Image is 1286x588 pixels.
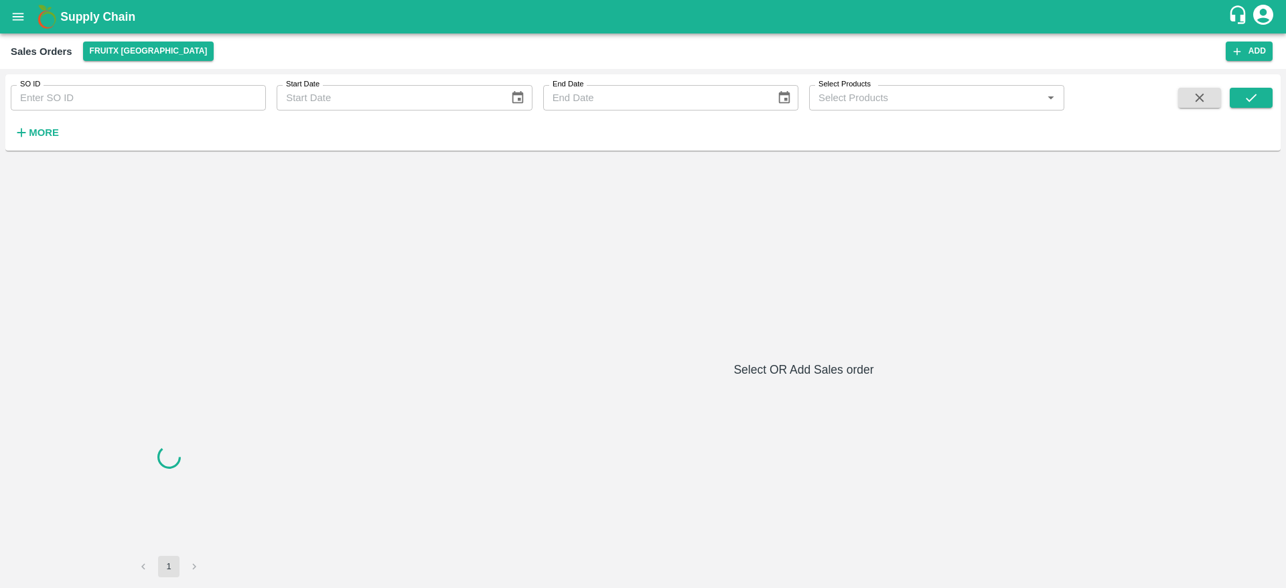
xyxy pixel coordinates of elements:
[1251,3,1275,31] div: account of current user
[83,42,214,61] button: Select DC
[11,121,62,144] button: More
[332,360,1275,379] h6: Select OR Add Sales order
[553,79,583,90] label: End Date
[1042,89,1060,106] button: Open
[3,1,33,32] button: open drawer
[818,79,871,90] label: Select Products
[11,43,72,60] div: Sales Orders
[29,127,59,138] strong: More
[33,3,60,30] img: logo
[813,89,1038,106] input: Select Products
[543,85,766,111] input: End Date
[772,85,797,111] button: Choose date
[1228,5,1251,29] div: customer-support
[11,85,266,111] input: Enter SO ID
[20,79,40,90] label: SO ID
[60,10,135,23] b: Supply Chain
[505,85,530,111] button: Choose date
[286,79,319,90] label: Start Date
[277,85,500,111] input: Start Date
[1226,42,1273,61] button: Add
[131,556,207,577] nav: pagination navigation
[60,7,1228,26] a: Supply Chain
[158,556,180,577] button: page 1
